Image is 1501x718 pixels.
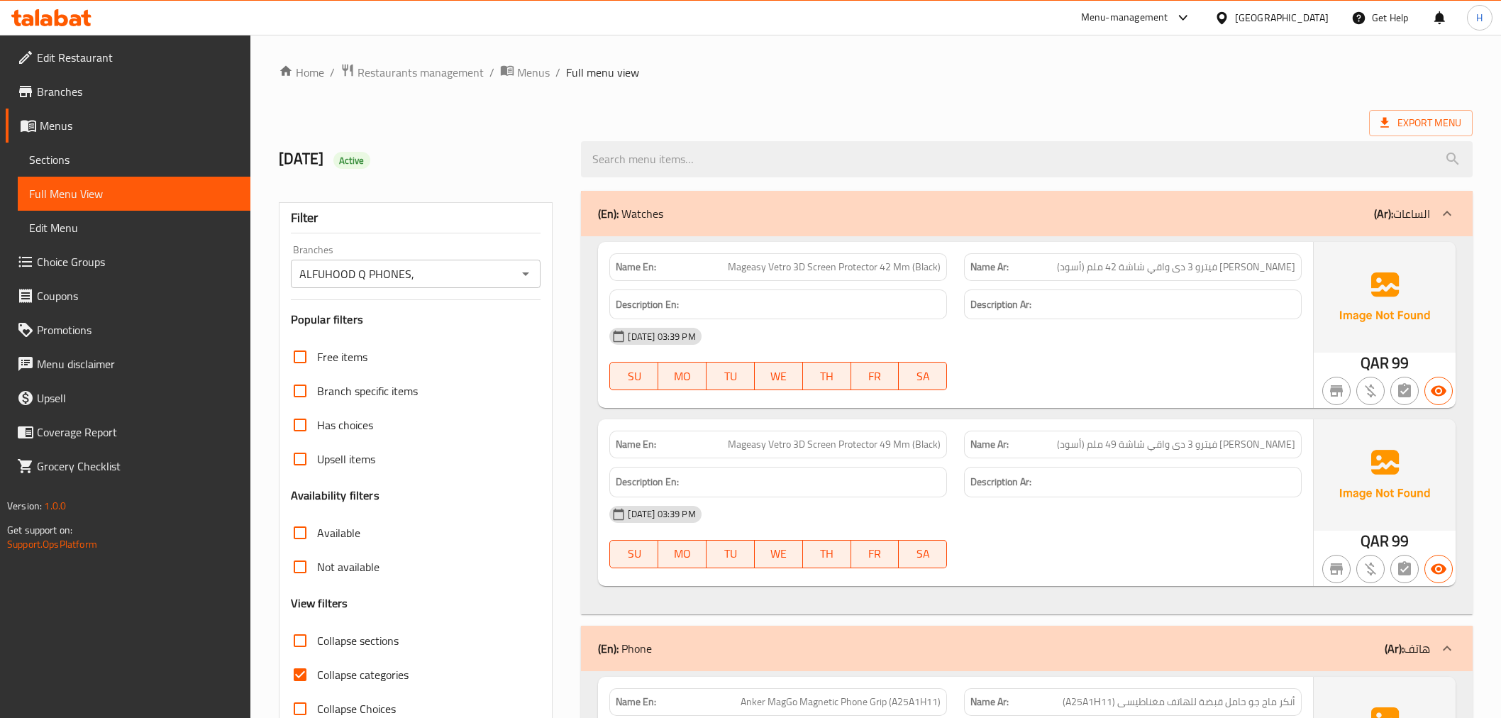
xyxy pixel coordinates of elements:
[317,416,373,433] span: Has choices
[1356,555,1385,583] button: Purchased item
[616,260,656,275] strong: Name En:
[291,203,541,233] div: Filter
[279,63,1473,82] nav: breadcrumb
[581,626,1472,671] div: (En): Phone(Ar):هاتف
[581,236,1472,614] div: (En): Watches(Ar):الساعات
[728,260,941,275] span: Mageasy Vetro 3D Screen Protector 42 Mm (Black)
[851,540,899,568] button: FR
[851,362,899,390] button: FR
[760,543,797,564] span: WE
[622,330,701,343] span: [DATE] 03:39 PM
[1322,555,1351,583] button: Not branch specific item
[6,40,250,74] a: Edit Restaurant
[1369,110,1473,136] span: Export Menu
[44,497,66,515] span: 1.0.0
[970,260,1009,275] strong: Name Ar:
[899,540,947,568] button: SA
[616,695,656,709] strong: Name En:
[598,203,619,224] b: (En):
[6,313,250,347] a: Promotions
[658,362,707,390] button: MO
[760,366,797,387] span: WE
[1361,349,1389,377] span: QAR
[6,245,250,279] a: Choice Groups
[598,205,663,222] p: Watches
[6,109,250,143] a: Menus
[803,540,851,568] button: TH
[37,253,239,270] span: Choice Groups
[1374,205,1430,222] p: الساعات
[7,535,97,553] a: Support.OpsPlatform
[1392,349,1409,377] span: 99
[609,540,658,568] button: SU
[1390,377,1419,405] button: Not has choices
[29,151,239,168] span: Sections
[1235,10,1329,26] div: [GEOGRAPHIC_DATA]
[616,296,679,314] strong: Description En:
[6,449,250,483] a: Grocery Checklist
[664,543,701,564] span: MO
[616,437,656,452] strong: Name En:
[1385,640,1430,657] p: هاتف
[6,347,250,381] a: Menu disclaimer
[904,366,941,387] span: SA
[1057,437,1295,452] span: [PERSON_NAME] فيترو 3 دى واقي شاشة 49 ملم (أسود)
[37,287,239,304] span: Coupons
[1390,555,1419,583] button: Not has choices
[555,64,560,81] li: /
[581,191,1472,236] div: (En): Watches(Ar):الساعات
[755,540,803,568] button: WE
[1424,555,1453,583] button: Available
[1063,695,1295,709] span: أنكر ماج جو حامل قبضة للهاتف مغناطيسى (A25A1Η11)
[29,219,239,236] span: Edit Menu
[616,473,679,491] strong: Description En:
[712,366,749,387] span: TU
[598,640,652,657] p: Phone
[616,366,653,387] span: SU
[970,296,1031,314] strong: Description Ar:
[37,458,239,475] span: Grocery Checklist
[317,524,360,541] span: Available
[755,362,803,390] button: WE
[291,487,380,504] h3: Availability filters
[1356,377,1385,405] button: Purchased item
[37,49,239,66] span: Edit Restaurant
[809,366,846,387] span: TH
[622,507,701,521] span: [DATE] 03:39 PM
[1361,527,1389,555] span: QAR
[330,64,335,81] li: /
[333,154,370,167] span: Active
[1392,527,1409,555] span: 99
[291,595,348,612] h3: View filters
[18,143,250,177] a: Sections
[1424,377,1453,405] button: Available
[1081,9,1168,26] div: Menu-management
[37,83,239,100] span: Branches
[664,366,701,387] span: MO
[970,695,1009,709] strong: Name Ar:
[489,64,494,81] li: /
[566,64,639,81] span: Full menu view
[899,362,947,390] button: SA
[317,700,396,717] span: Collapse Choices
[857,366,894,387] span: FR
[291,311,541,328] h3: Popular filters
[317,451,375,468] span: Upsell items
[279,64,324,81] a: Home
[1380,114,1461,132] span: Export Menu
[707,540,755,568] button: TU
[18,177,250,211] a: Full Menu View
[728,437,941,452] span: Mageasy Vetro 3D Screen Protector 49 Mm (Black)
[279,148,565,170] h2: [DATE]
[317,558,380,575] span: Not available
[516,264,536,284] button: Open
[317,632,399,649] span: Collapse sections
[37,355,239,372] span: Menu disclaimer
[1476,10,1483,26] span: H
[500,63,550,82] a: Menus
[712,543,749,564] span: TU
[1385,638,1404,659] b: (Ar):
[6,74,250,109] a: Branches
[658,540,707,568] button: MO
[358,64,484,81] span: Restaurants management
